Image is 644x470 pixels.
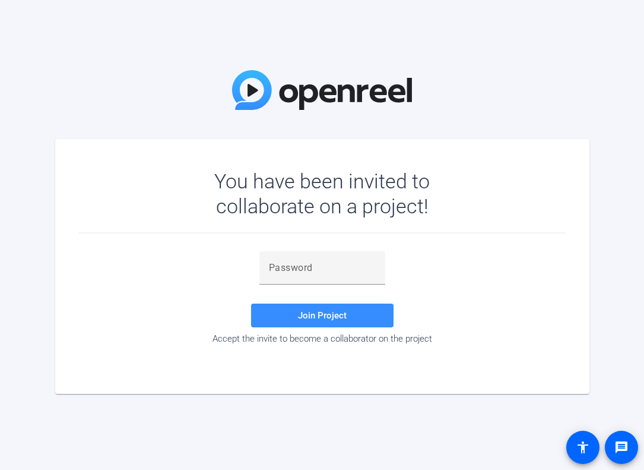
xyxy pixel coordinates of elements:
input: Password [269,261,376,275]
div: You have been invited to collaborate on a project! [180,169,464,219]
mat-icon: message [614,440,629,455]
div: Accept the invite to become a collaborator on the project [79,333,566,344]
img: OpenReel Logo [232,70,413,110]
button: Join Project [251,304,394,327]
mat-icon: accessibility [576,440,590,455]
span: Join Project [298,310,347,321]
